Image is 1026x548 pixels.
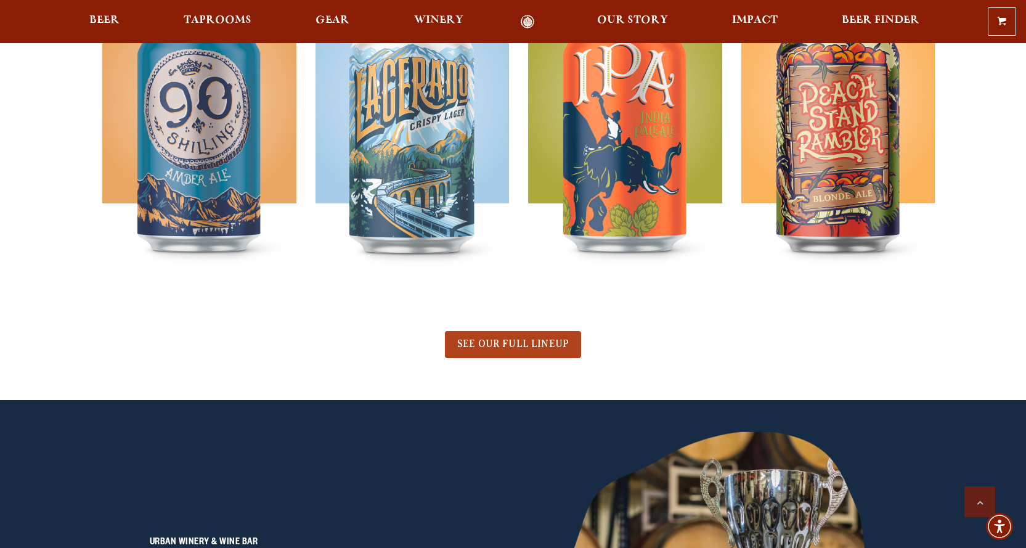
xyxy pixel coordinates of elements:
[505,15,551,29] a: Odell Home
[724,15,786,29] a: Impact
[964,486,995,517] a: Scroll to top
[834,15,927,29] a: Beer Finder
[406,15,471,29] a: Winery
[457,338,569,350] span: SEE OUR FULL LINEUP
[316,15,349,25] span: Gear
[184,15,251,25] span: Taprooms
[89,15,120,25] span: Beer
[589,15,676,29] a: Our Story
[445,331,581,358] a: SEE OUR FULL LINEUP
[597,15,668,25] span: Our Story
[732,15,778,25] span: Impact
[307,15,357,29] a: Gear
[842,15,919,25] span: Beer Finder
[414,15,463,25] span: Winery
[986,513,1013,540] div: Accessibility Menu
[81,15,128,29] a: Beer
[176,15,259,29] a: Taprooms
